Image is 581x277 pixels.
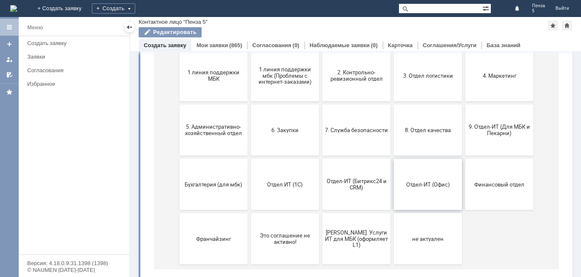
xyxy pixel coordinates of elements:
span: 3. Отдел логистики [249,124,312,130]
button: Финансовый отдел [318,211,386,262]
span: Финансовый отдел [321,233,384,239]
a: Перейти на домашнюю страницу [10,5,17,12]
button: 7. Служба безопасности [175,156,243,207]
button: Отдел-ИТ (Офис) [247,211,315,262]
div: Скрыть меню [124,22,134,32]
a: Создать заявку [144,42,186,48]
img: logo [10,5,17,12]
div: Заявки [27,54,124,60]
div: Сделать домашней страницей [562,20,572,31]
span: Отдел-ИТ (Битрикс24 и CRM) [178,230,241,243]
a: Согласования [24,64,128,77]
span: 1 линия поддержки МБК [35,121,98,134]
span: 1 линия поддержки мбк (Проблемы с интернет-заказами) [106,118,169,137]
span: 5. Административно-хозяйственный отдел [35,175,98,188]
button: 6. Закупки [104,156,172,207]
button: Отдел ИТ (1С) [104,211,172,262]
span: 2. Контрольно-ревизионный отдел [178,121,241,134]
button: 4. Маркетинг [318,102,386,153]
a: Мои заявки [3,53,16,66]
a: Создать заявку [24,37,128,50]
div: Создать [92,3,135,14]
a: Создать заявку [3,37,16,51]
span: Расширенный поиск [482,4,491,12]
div: (0) [293,42,299,48]
span: 7. Служба безопасности [178,178,241,185]
button: 3. Отдел логистики [247,102,315,153]
div: Меню [27,23,43,33]
div: Создать заявку [27,40,124,46]
a: Заявки [24,50,128,63]
div: (0) [371,42,378,48]
button: 2. Контрольно-ревизионный отдел [175,102,243,153]
div: © NAUMEN [DATE]-[DATE] [27,267,121,273]
header: Выберите тематику заявки [7,85,412,93]
div: (865) [229,42,242,48]
div: Версия: 4.18.0.9.31.1398 (1398) [27,260,121,266]
span: 9. Отдел-ИТ (Для МБК и Пекарни) [321,175,384,188]
span: 5 [532,8,545,14]
span: 4. Маркетинг [321,124,384,130]
a: База знаний [487,42,520,48]
a: Мои заявки [197,42,228,48]
button: 8. Отдел качества [247,156,315,207]
label: Воспользуйтесь поиском [124,21,294,29]
div: Избранное [27,81,115,87]
a: Соглашения/Услуги [423,42,476,48]
button: Бухгалтерия (для мбк) [32,211,100,262]
button: 1 линия поддержки МБК [32,102,100,153]
a: Карточка [388,42,413,48]
span: Отдел ИТ (1С) [106,233,169,239]
button: 9. Отдел-ИТ (Для МБК и Пекарни) [318,156,386,207]
button: 1 линия поддержки мбк (Проблемы с интернет-заказами) [104,102,172,153]
div: Контактное лицо "Пенза 5" [139,19,208,25]
span: Отдел-ИТ (Офис) [249,233,312,239]
button: Отдел-ИТ (Битрикс24 и CRM) [175,211,243,262]
span: 6. Закупки [106,178,169,185]
span: Пенза [532,3,545,8]
input: Например, почта или справка [124,38,294,54]
button: 5. Административно-хозяйственный отдел [32,156,100,207]
a: Наблюдаемые заявки [310,42,370,48]
a: Согласования [252,42,291,48]
div: Добавить в избранное [548,20,558,31]
span: 8. Отдел качества [249,178,312,185]
a: Мои согласования [3,68,16,82]
span: Бухгалтерия (для мбк) [35,233,98,239]
div: Согласования [27,67,124,73]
